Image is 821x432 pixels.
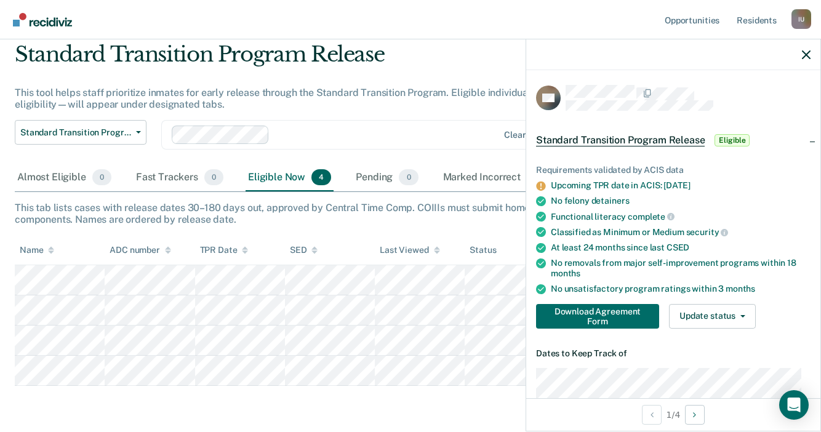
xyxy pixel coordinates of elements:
[791,9,811,29] div: I U
[551,268,580,278] span: months
[15,202,806,225] div: This tab lists cases with release dates 30–180 days out, approved by Central Time Comp. COIIIs mu...
[15,87,631,110] div: This tool helps staff prioritize inmates for early release through the Standard Transition Progra...
[536,134,705,146] span: Standard Transition Program Release
[290,245,318,255] div: SED
[110,245,171,255] div: ADC number
[92,169,111,185] span: 0
[551,211,811,222] div: Functional literacy
[551,242,811,253] div: At least 24 months since last
[715,134,750,146] span: Eligible
[667,242,689,252] span: CSED
[686,227,729,237] span: security
[726,284,755,294] span: months
[526,121,820,160] div: Standard Transition Program ReleaseEligible
[536,165,811,175] div: Requirements validated by ACIS data
[15,42,631,77] div: Standard Transition Program Release
[134,164,226,191] div: Fast Trackers
[504,130,551,140] div: Clear COIIIs
[20,127,131,138] span: Standard Transition Program Release
[15,164,114,191] div: Almost Eligible
[200,245,249,255] div: TPR Date
[204,169,223,185] span: 0
[642,405,662,425] button: Previous Opportunity
[380,245,439,255] div: Last Viewed
[551,258,811,279] div: No removals from major self-improvement programs within 18
[470,245,496,255] div: Status
[551,226,811,238] div: Classified as Minimum or Medium
[441,164,549,191] div: Marked Incorrect
[536,348,811,359] dt: Dates to Keep Track of
[13,13,72,26] img: Recidiviz
[353,164,420,191] div: Pending
[536,304,664,329] a: Navigate to form link
[536,304,659,329] button: Download Agreement Form
[791,9,811,29] button: Profile dropdown button
[669,304,756,329] button: Update status
[551,284,811,294] div: No unsatisfactory program ratings within 3
[779,390,809,420] div: Open Intercom Messenger
[399,169,418,185] span: 0
[551,180,811,191] div: Upcoming TPR date in ACIS: [DATE]
[311,169,331,185] span: 4
[551,196,811,206] div: No felony
[246,164,334,191] div: Eligible Now
[526,398,820,431] div: 1 / 4
[628,212,675,222] span: complete
[591,196,630,206] span: detainers
[685,405,705,425] button: Next Opportunity
[20,245,54,255] div: Name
